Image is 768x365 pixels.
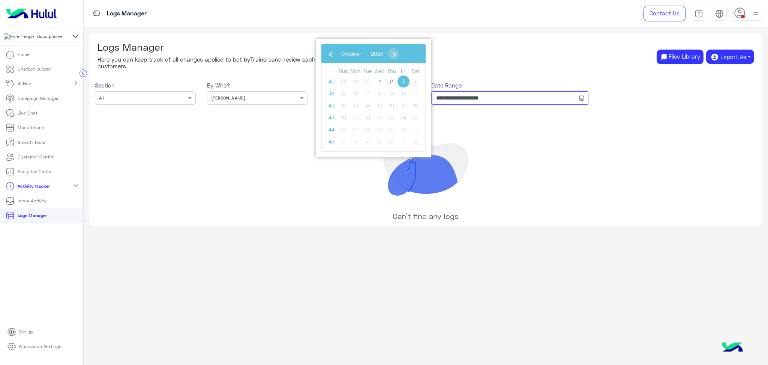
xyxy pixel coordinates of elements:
[207,82,308,89] h6: By Who?
[373,75,385,87] span: 1
[18,139,45,146] p: Growth Tools
[349,67,361,75] th: weekday
[97,56,426,69] h6: Here you can keep track of all changes applied to bot by and review each release before publish b...
[19,343,61,350] p: Workspace Settings
[325,112,337,124] span: 43
[1,339,67,354] a: Workspace Settings
[336,48,366,59] button: October
[325,124,337,136] span: 44
[385,75,397,87] span: 2
[1,325,39,339] a: Set up
[71,181,80,190] mat-icon: expand_more
[706,50,754,64] button: Export As
[18,110,37,116] p: Live Chat
[4,33,34,40] img: 1403182699927242
[18,183,50,190] p: Activity tracker
[37,33,62,40] span: dubaiphone
[92,9,101,18] img: tab
[409,67,421,75] th: weekday
[715,9,724,18] img: tab
[371,50,383,57] span: 2025
[341,50,361,57] span: October
[373,67,385,75] th: weekday
[431,82,588,89] h6: Date Range
[388,48,399,59] button: ›
[337,67,349,75] th: weekday
[694,9,703,18] img: tab
[71,78,80,87] mat-icon: chevron_right
[18,95,58,102] p: Campaign Manager
[18,198,47,204] p: Inbox Activity
[250,56,271,63] span: Trainers
[751,9,760,18] img: profile
[643,6,685,21] a: Contact Us
[107,9,147,19] p: Logs Manager
[325,87,337,100] span: 41
[3,6,60,21] img: Logo
[97,41,426,53] h3: Logs Manager
[18,154,54,160] p: Customer Center
[377,212,474,220] p: Can’t find any logs
[18,168,53,175] p: Analytics Center
[18,51,30,58] p: Home
[19,329,33,335] p: Set up
[325,49,399,55] bs-datepicker-navigation-view: ​ ​ ​
[719,335,745,361] img: hulul-logo.png
[385,67,397,75] th: weekday
[366,48,388,59] button: 2025
[316,39,431,157] bs-daterangepicker-container: calendar
[325,48,336,59] button: ‹
[325,100,337,112] span: 42
[691,6,706,21] a: tab
[388,48,400,59] span: ›
[18,212,47,219] p: Logs Manager
[18,80,31,87] p: AI Hub
[397,67,409,75] th: weekday
[325,75,337,87] span: 40
[657,50,703,64] button: Files Library
[18,124,44,131] p: Marketplace
[325,136,337,148] span: 45
[397,75,409,87] span: 3
[337,75,349,87] span: 28
[349,75,361,87] span: 29
[18,66,51,72] p: ChatBot Builder
[361,75,373,87] span: 30
[95,82,196,89] h6: Section
[361,67,373,75] th: weekday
